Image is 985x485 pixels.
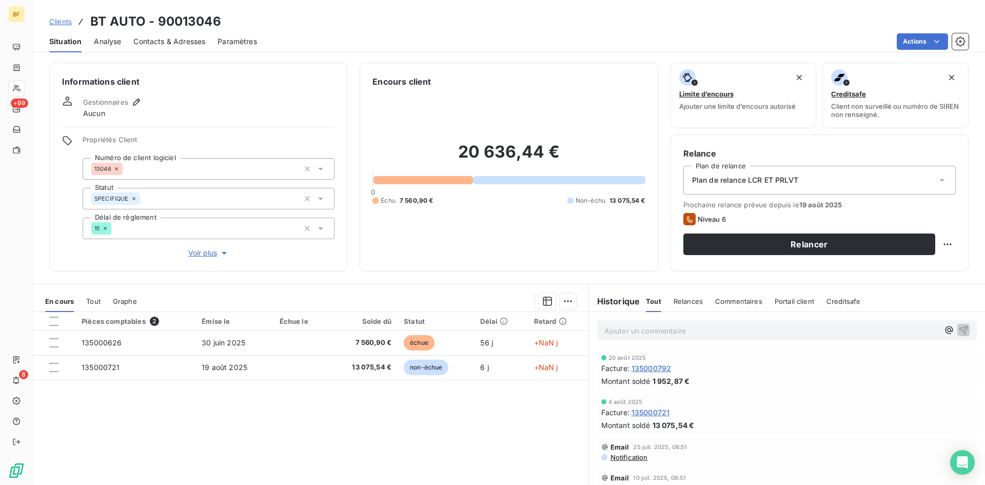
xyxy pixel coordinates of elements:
span: Email [610,474,629,482]
span: Aucun [83,108,105,119]
div: Retard [534,317,582,325]
span: Facture : [601,363,629,374]
span: 8 [19,370,28,379]
span: Limite d’encours [679,90,734,98]
span: 4 août 2025 [608,399,643,405]
span: 135000721 [82,363,120,372]
span: Notification [609,453,648,461]
button: Voir plus [83,247,334,259]
span: Tout [86,297,101,305]
a: +99 [8,101,24,117]
div: Solde dû [334,317,391,325]
span: 135000721 [632,407,669,418]
span: 2 [150,317,159,326]
input: Ajouter une valeur [123,164,131,173]
span: Ajouter une limite d’encours autorisé [679,102,796,110]
h6: Relance [683,147,956,160]
span: Prochaine relance prévue depuis le [683,201,956,209]
span: 7 560,90 € [400,196,434,205]
button: CreditsafeClient non surveillé ou numéro de SIREN non renseigné. [822,63,969,128]
a: Clients [49,16,72,27]
span: Gestionnaires [83,98,128,106]
div: Open Intercom Messenger [950,450,975,475]
span: 10 juil. 2025, 08:51 [633,475,686,481]
span: Montant soldé [601,376,651,386]
h2: 20 636,44 € [372,142,645,172]
span: échue [404,335,435,351]
span: Relances [674,297,703,305]
span: Commentaires [715,297,762,305]
span: Échu [381,196,396,205]
h3: BT AUTO - 90013046 [90,12,221,31]
h6: Historique [589,295,640,307]
span: Portail client [775,297,814,305]
span: Client non surveillé ou numéro de SIREN non renseigné. [831,102,960,119]
span: SPECIFIQUE [94,196,129,202]
span: 135000626 [82,338,122,347]
span: 13 075,54 € [334,362,391,373]
button: Relancer [683,234,935,255]
span: 1 952,87 € [653,376,690,386]
span: Tout [646,297,661,305]
span: 25 juil. 2025, 08:51 [633,444,687,450]
span: 19 août 2025 [202,363,247,372]
span: non-échue [404,360,448,375]
span: 15 [94,225,100,231]
span: Creditsafe [826,297,861,305]
div: BF [8,6,25,23]
span: Creditsafe [831,90,866,98]
span: 13 075,54 € [609,196,645,205]
span: Voir plus [188,248,229,258]
span: Graphe [113,297,137,305]
span: Analyse [94,36,121,47]
span: Propriétés Client [83,135,334,150]
span: 20 août 2025 [608,355,646,361]
div: Échue le [280,317,323,325]
div: Pièces comptables [82,317,189,326]
span: Plan de relance LCR ET PRLVT [692,175,798,185]
img: Logo LeanPay [8,462,25,479]
span: 6 j [480,363,488,372]
h6: Informations client [62,75,334,88]
span: 30 juin 2025 [202,338,245,347]
span: Situation [49,36,82,47]
span: +NaN j [534,363,558,372]
span: Non-échu [576,196,605,205]
span: 56 j [480,338,493,347]
span: Contacts & Adresses [133,36,205,47]
div: Statut [404,317,468,325]
span: 7 560,90 € [334,338,391,348]
span: Facture : [601,407,629,418]
span: 19 août 2025 [799,201,842,209]
span: +NaN j [534,338,558,347]
h6: Encours client [372,75,431,88]
span: 13046 [94,166,111,172]
button: Actions [897,33,948,50]
span: Email [610,443,629,451]
span: Niveau 6 [698,215,726,223]
span: 135000792 [632,363,671,374]
button: Limite d’encoursAjouter une limite d’encours autorisé [671,63,817,128]
span: +99 [11,99,28,108]
span: 13 075,54 € [653,420,695,431]
input: Ajouter une valeur [140,194,148,203]
span: En cours [45,297,74,305]
div: Émise le [202,317,267,325]
span: 0 [371,188,375,196]
input: Ajouter une valeur [111,224,120,233]
span: Montant soldé [601,420,651,431]
div: Délai [480,317,521,325]
span: Clients [49,17,72,26]
span: Paramètres [218,36,257,47]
